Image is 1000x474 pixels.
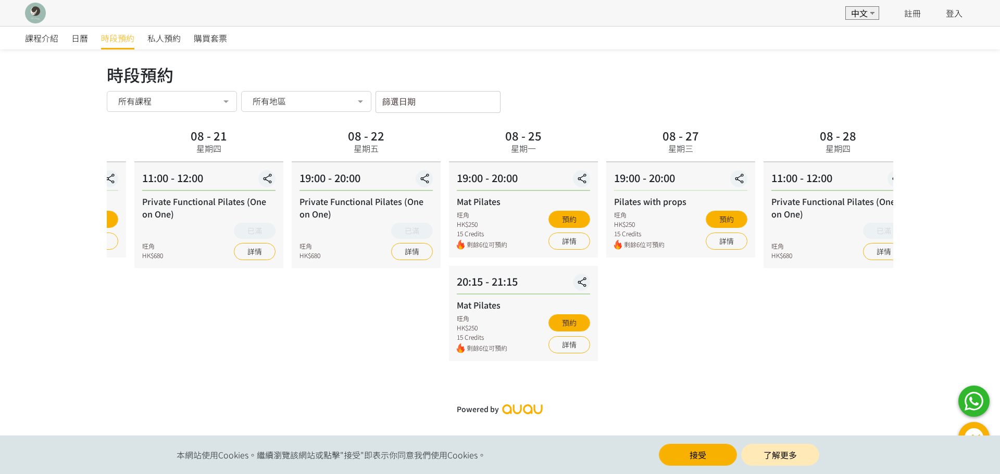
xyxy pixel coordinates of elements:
div: 星期五 [354,142,379,155]
span: 剩餘6位可預約 [467,240,507,250]
a: 日曆 [71,27,88,49]
div: 旺角 [614,210,665,220]
span: 剩餘6位可預約 [624,240,665,250]
button: 預約 [548,314,590,331]
a: 課程介紹 [25,27,58,49]
span: 所有地區 [253,96,286,106]
span: 課程介紹 [25,32,58,44]
div: 星期四 [196,142,221,155]
div: 時段預約 [107,62,893,87]
div: 08 - 21 [191,130,227,141]
a: 登入 [946,7,963,19]
a: 詳情 [706,233,747,250]
img: XCiuqSzNOMkVjoLvqyfWlGi3krYmRzy3FY06BdcB.png [25,3,46,23]
div: 19:00 - 20:00 [614,170,747,191]
img: fire.png [457,343,465,353]
div: 星期三 [668,142,693,155]
div: 旺角 [142,241,163,251]
span: 購買套票 [194,32,227,44]
div: 08 - 25 [505,130,542,141]
div: 11:00 - 12:00 [142,170,276,191]
div: 旺角 [771,241,792,251]
a: 時段預約 [101,27,134,49]
input: 篩選日期 [376,91,501,113]
a: 詳情 [548,336,590,353]
button: 已滿 [234,223,276,239]
span: 日曆 [71,32,88,44]
div: Mat Pilates [457,299,590,311]
a: 註冊 [904,7,921,19]
div: HK$250 [457,323,507,332]
div: 19:00 - 20:00 [299,170,433,191]
span: 私人預約 [147,32,181,44]
a: 詳情 [548,233,590,250]
a: 了解更多 [741,444,819,466]
button: 已滿 [391,223,433,239]
a: 購買套票 [194,27,227,49]
button: 預約 [706,211,747,228]
div: 15 Credits [457,229,507,238]
span: 所有課程 [118,96,152,106]
div: HK$250 [457,220,507,229]
a: 私人預約 [147,27,181,49]
div: 星期一 [511,142,536,155]
button: 已滿 [863,223,905,239]
div: 11:00 - 12:00 [771,170,905,191]
div: 19:00 - 20:00 [457,170,590,191]
div: 08 - 27 [662,130,699,141]
div: HK$680 [771,251,792,260]
div: 15 Credits [457,332,507,342]
a: 詳情 [234,243,276,260]
div: 08 - 22 [348,130,384,141]
div: Private Functional Pilates (One on One) [771,195,905,220]
div: HK$680 [299,251,320,260]
div: 20:15 - 21:15 [457,274,590,294]
div: 星期四 [826,142,851,155]
a: 詳情 [863,243,905,260]
img: fire.png [457,240,465,250]
div: Mat Pilates [457,195,590,208]
span: 本網站使用Cookies。繼續瀏覽該網站或點擊"接受"即表示你同意我們使用Cookies。 [177,449,486,461]
a: 詳情 [391,243,433,260]
span: 剩餘6位可預約 [467,343,507,353]
span: 時段預約 [101,32,134,44]
div: HK$680 [142,251,163,260]
div: 旺角 [457,210,507,220]
img: fire.png [614,240,622,250]
div: 08 - 28 [820,130,856,141]
div: 旺角 [457,314,507,323]
div: HK$250 [614,220,665,229]
div: Private Functional Pilates (One on One) [299,195,433,220]
div: Pilates with props [614,195,747,208]
div: 旺角 [299,241,320,251]
button: 預約 [548,211,590,228]
button: 接受 [659,444,737,466]
div: Private Functional Pilates (One on One) [142,195,276,220]
div: 15 Credits [614,229,665,238]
